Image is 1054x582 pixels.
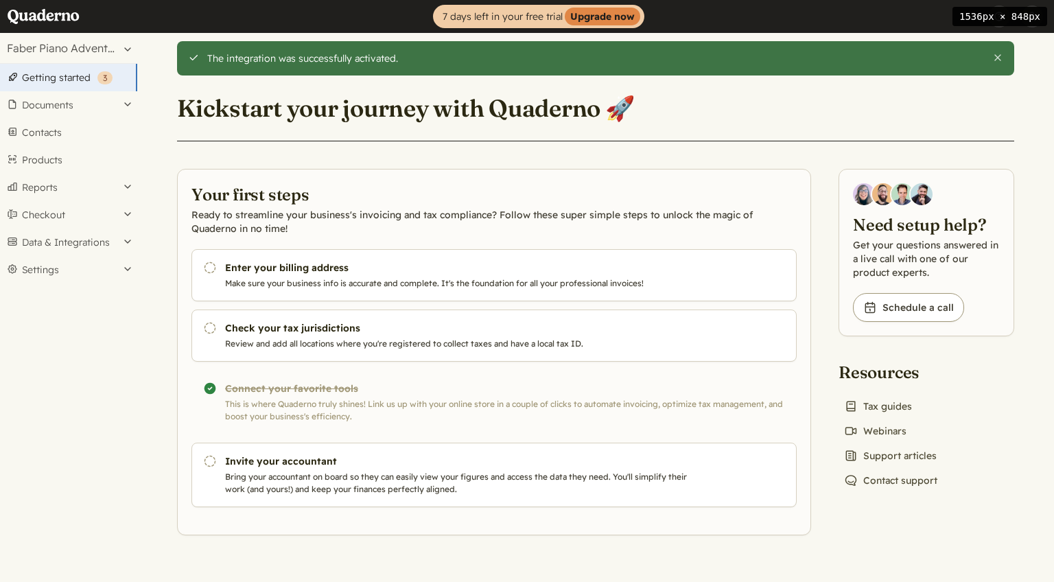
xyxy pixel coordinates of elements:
a: Schedule a call [853,293,964,322]
a: Support articles [839,446,942,465]
a: Invite your accountant Bring your accountant on board so they can easily view your figures and ac... [191,443,797,507]
div: The integration was successfully activated. [207,52,982,65]
h3: Enter your billing address [225,261,693,275]
h2: Resources [839,361,943,383]
strong: Upgrade now [565,8,640,25]
h2: Need setup help? [853,213,1000,235]
img: Diana Carrasco, Account Executive at Quaderno [853,183,875,205]
a: Tax guides [839,397,917,416]
h2: Your first steps [191,183,797,205]
a: Webinars [839,421,912,441]
img: Ivo Oltmans, Business Developer at Quaderno [891,183,913,205]
p: Make sure your business info is accurate and complete. It's the foundation for all your professio... [225,277,693,290]
p: Get your questions answered in a live call with one of our product experts. [853,238,1000,279]
a: 7 days left in your free trialUpgrade now [433,5,644,28]
a: Enter your billing address Make sure your business info is accurate and complete. It's the founda... [191,249,797,301]
img: Javier Rubio, DevRel at Quaderno [911,183,933,205]
a: Check your tax jurisdictions Review and add all locations where you're registered to collect taxe... [191,310,797,362]
p: Review and add all locations where you're registered to collect taxes and have a local tax ID. [225,338,693,350]
span: 3 [103,73,107,83]
h3: Check your tax jurisdictions [225,321,693,335]
img: Jairo Fumero, Account Executive at Quaderno [872,183,894,205]
p: Bring your accountant on board so they can easily view your figures and access the data they need... [225,471,693,496]
p: Ready to streamline your business's invoicing and tax compliance? Follow these super simple steps... [191,208,797,235]
a: Contact support [839,471,943,490]
h1: Kickstart your journey with Quaderno 🚀 [177,93,635,124]
button: Close this alert [992,52,1003,63]
h3: Invite your accountant [225,454,693,468]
